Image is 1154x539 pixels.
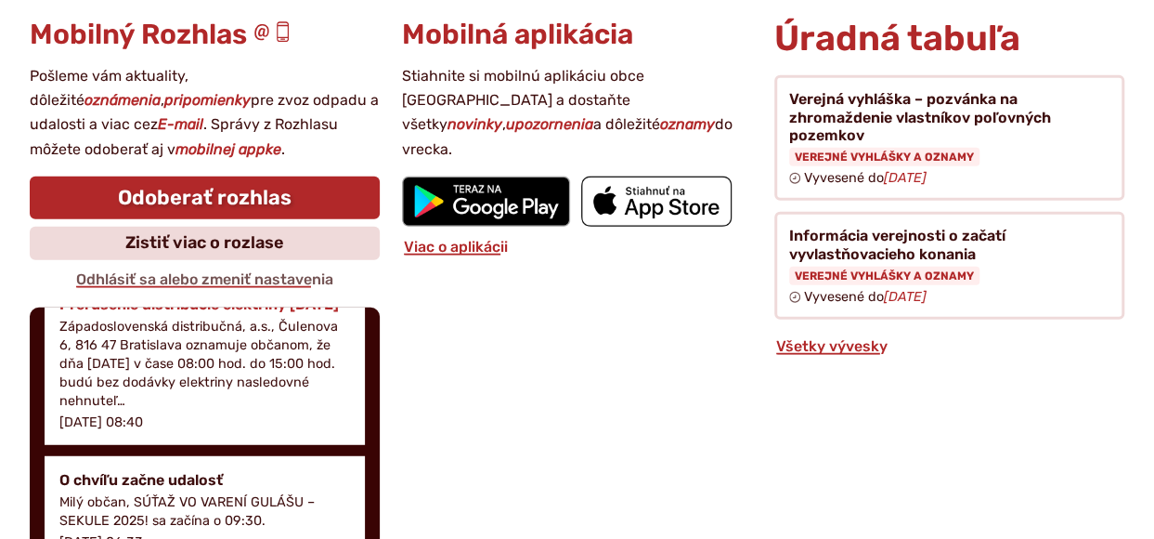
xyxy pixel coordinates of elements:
[581,177,732,227] img: Prejsť na mobilnú aplikáciu Sekule v App Store
[402,64,752,163] p: Stiahnite si mobilnú aplikáciu obce [GEOGRAPHIC_DATA] a dostaňte všetky , a dôležité do vrecka.
[59,414,143,430] p: [DATE] 08:40
[45,281,365,445] a: Prerušenie distribúcie elektriny [DATE] Západoslovenská distribučná, a.s., Čulenova 6, 816 47 Bra...
[84,91,161,109] strong: oznámenia
[774,75,1124,201] a: Verejná vyhláška – pozvánka na zhromaždenie vlastníkov poľovných pozemkov Verejné vyhlášky a ozna...
[175,140,281,158] strong: mobilnej appke
[774,337,889,355] a: Všetky vývesky
[30,177,380,219] a: Odoberať rozhlas
[402,177,570,227] img: Prejsť na mobilnú aplikáciu Sekule v službe Google Play
[59,493,350,531] p: Milý občan, SÚŤAŽ VO VARENÍ GULÁŠU – SEKULE 2025! sa začína o 09:30.
[402,20,752,50] h3: Mobilná aplikácia
[158,115,203,133] strong: E-mail
[30,227,380,260] a: Zistiť viac o rozlase
[447,115,502,133] strong: novinky
[774,212,1124,320] a: Informácia verejnosti o začatí vyvlastňovacieho konania Verejné vyhlášky a oznamy Vyvesené do[DATE]
[30,20,380,50] h3: Mobilný Rozhlas
[660,115,715,133] strong: oznamy
[164,91,251,109] strong: pripomienky
[74,270,335,288] a: Odhlásiť sa alebo zmeniť nastavenia
[402,238,510,256] a: Viac o aplikácii
[774,20,1124,59] h2: Úradná tabuľa
[30,64,380,163] p: Pošleme vám aktuality, dôležité , pre zvoz odpadu a udalosti a viac cez . Správy z Rozhlasu môžet...
[506,115,593,133] strong: upozornenia
[59,471,350,489] h4: O chvíľu začne udalosť
[59,318,350,412] p: Západoslovenská distribučná, a.s., Čulenova 6, 816 47 Bratislava oznamuje občanom, že dňa [DATE] ...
